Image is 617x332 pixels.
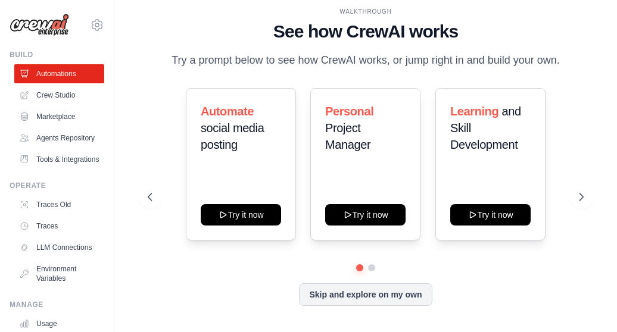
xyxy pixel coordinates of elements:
a: Tools & Integrations [14,150,104,169]
a: LLM Connections [14,238,104,257]
span: social media posting [201,121,264,151]
span: and Skill Development [450,105,521,151]
div: Operate [10,181,104,190]
p: Try a prompt below to see how CrewAI works, or jump right in and build your own. [166,52,566,69]
div: Build [10,50,104,59]
a: Marketplace [14,107,104,126]
div: WALKTHROUGH [148,7,584,16]
button: Try it now [325,204,406,225]
a: Traces Old [14,195,104,214]
a: Traces [14,217,104,236]
a: Agents Repository [14,129,104,148]
img: Logo [10,14,69,36]
span: Learning [450,105,498,118]
a: Environment Variables [14,259,104,288]
span: Personal [325,105,373,118]
button: Try it now [201,204,281,225]
button: Try it now [450,204,531,225]
span: Project Manager [325,121,370,151]
div: Manage [10,300,104,309]
a: Crew Studio [14,86,104,105]
span: Automate [201,105,254,118]
button: Skip and explore on my own [299,283,432,306]
h1: See how CrewAI works [148,21,584,42]
a: Automations [14,64,104,83]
